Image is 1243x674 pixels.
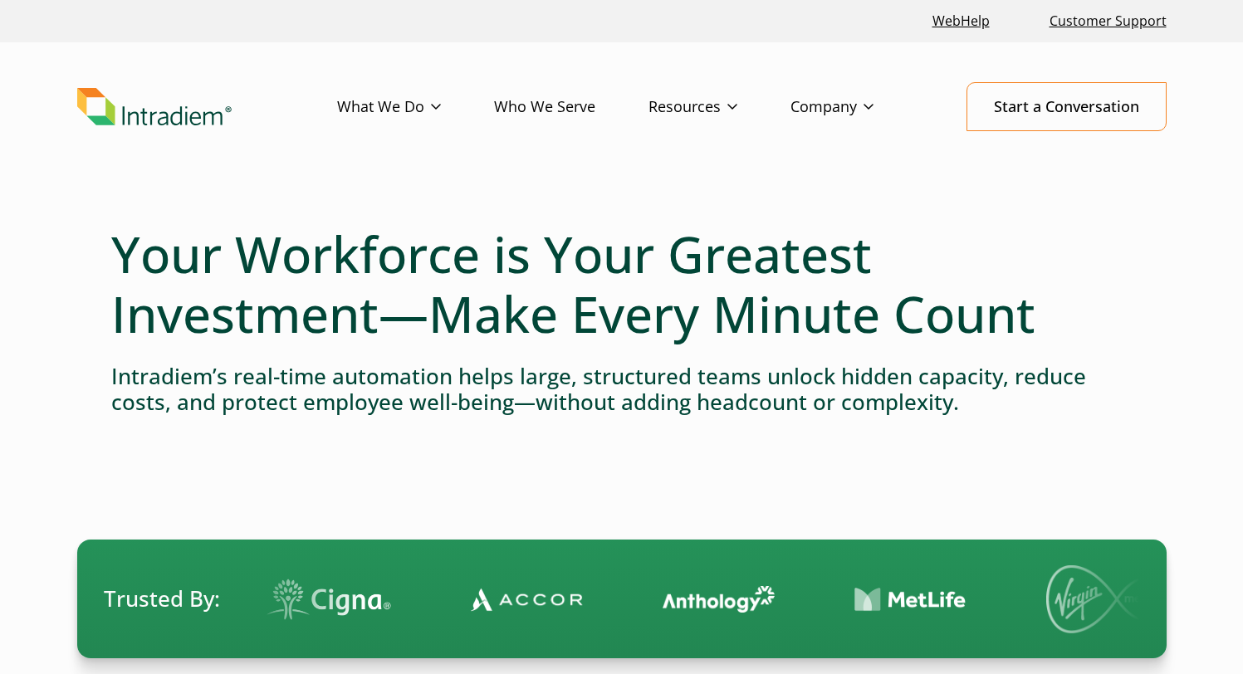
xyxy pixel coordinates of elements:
[77,88,337,126] a: Link to homepage of Intradiem
[466,587,578,612] img: Contact Center Automation Accor Logo
[337,83,494,131] a: What We Do
[967,82,1167,131] a: Start a Conversation
[790,83,927,131] a: Company
[849,587,962,613] img: Contact Center Automation MetLife Logo
[1041,565,1157,633] img: Virgin Media logo.
[648,83,790,131] a: Resources
[1043,3,1173,39] a: Customer Support
[111,224,1133,344] h1: Your Workforce is Your Greatest Investment—Make Every Minute Count
[494,83,648,131] a: Who We Serve
[111,364,1133,415] h4: Intradiem’s real-time automation helps large, structured teams unlock hidden capacity, reduce cos...
[926,3,996,39] a: Link opens in a new window
[104,584,220,614] span: Trusted By:
[77,88,232,126] img: Intradiem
